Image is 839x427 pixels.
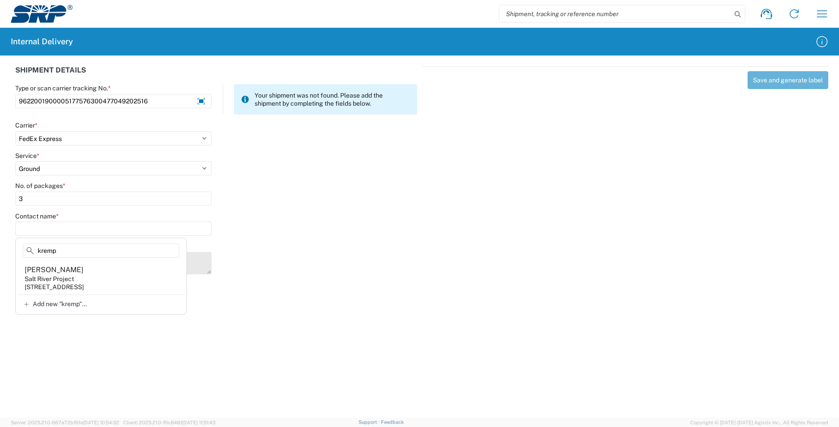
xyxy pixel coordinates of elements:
[11,420,119,425] span: Server: 2025.21.0-667a72bf6fa
[15,121,38,129] label: Carrier
[255,91,410,107] span: Your shipment was not found. Please add the shipment by completing the fields below.
[33,300,87,308] span: Add new "kremp"...
[15,182,65,190] label: No. of packages
[11,5,73,23] img: srp
[25,275,74,283] div: Salt River Project
[83,420,119,425] span: [DATE] 10:54:32
[11,36,73,47] h2: Internal Delivery
[123,420,216,425] span: Client: 2025.21.0-f0c8481
[182,420,216,425] span: [DATE] 11:51:43
[25,283,84,291] div: [STREET_ADDRESS]
[690,418,828,427] span: Copyright © [DATE]-[DATE] Agistix Inc., All Rights Reserved
[15,212,59,220] label: Contact name
[15,152,39,160] label: Service
[15,84,111,92] label: Type or scan carrier tracking No.
[381,419,404,425] a: Feedback
[15,66,417,84] div: SHIPMENT DETAILS
[25,265,83,275] div: [PERSON_NAME]
[499,5,731,22] input: Shipment, tracking or reference number
[359,419,381,425] a: Support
